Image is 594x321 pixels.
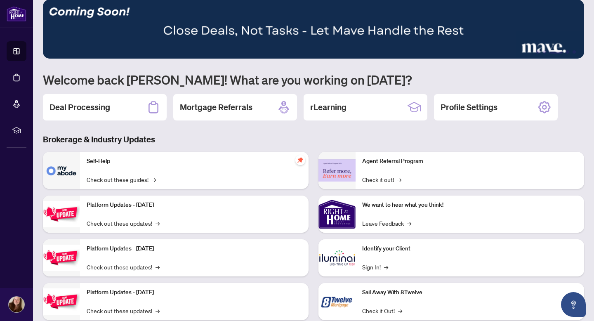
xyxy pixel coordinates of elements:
h2: rLearning [310,101,346,113]
img: Self-Help [43,152,80,189]
img: Platform Updates - July 21, 2025 [43,201,80,227]
a: Sign In!→ [362,262,388,271]
span: → [156,219,160,228]
h2: Mortgage Referrals [180,101,252,113]
span: → [397,175,401,184]
button: Open asap [561,292,586,317]
img: Sail Away With 8Twelve [318,283,356,320]
img: Agent Referral Program [318,159,356,182]
button: 2 [543,50,546,54]
p: Platform Updates - [DATE] [87,288,302,297]
span: → [156,262,160,271]
span: → [384,262,388,271]
span: → [156,306,160,315]
p: Sail Away With 8Twelve [362,288,577,297]
p: We want to hear what you think! [362,201,577,210]
a: Check it Out!→ [362,306,402,315]
p: Platform Updates - [DATE] [87,244,302,253]
img: Platform Updates - June 23, 2025 [43,288,80,314]
button: 3 [549,50,563,54]
img: Identify your Client [318,239,356,276]
button: 5 [573,50,576,54]
span: → [398,306,402,315]
p: Platform Updates - [DATE] [87,201,302,210]
a: Check out these updates!→ [87,262,160,271]
a: Leave Feedback→ [362,219,411,228]
a: Check it out!→ [362,175,401,184]
span: pushpin [295,155,305,165]
img: Profile Icon [9,297,24,312]
a: Check out these updates!→ [87,306,160,315]
p: Identify your Client [362,244,577,253]
a: Check out these guides!→ [87,175,156,184]
img: Platform Updates - July 8, 2025 [43,245,80,271]
img: logo [7,6,26,21]
img: We want to hear what you think! [318,196,356,233]
h2: Deal Processing [49,101,110,113]
p: Self-Help [87,157,302,166]
p: Agent Referral Program [362,157,577,166]
a: Check out these updates!→ [87,219,160,228]
h1: Welcome back [PERSON_NAME]! What are you working on [DATE]? [43,72,584,87]
h3: Brokerage & Industry Updates [43,134,584,145]
h2: Profile Settings [441,101,497,113]
span: → [407,219,411,228]
button: 1 [536,50,540,54]
span: → [152,175,156,184]
button: 4 [566,50,569,54]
